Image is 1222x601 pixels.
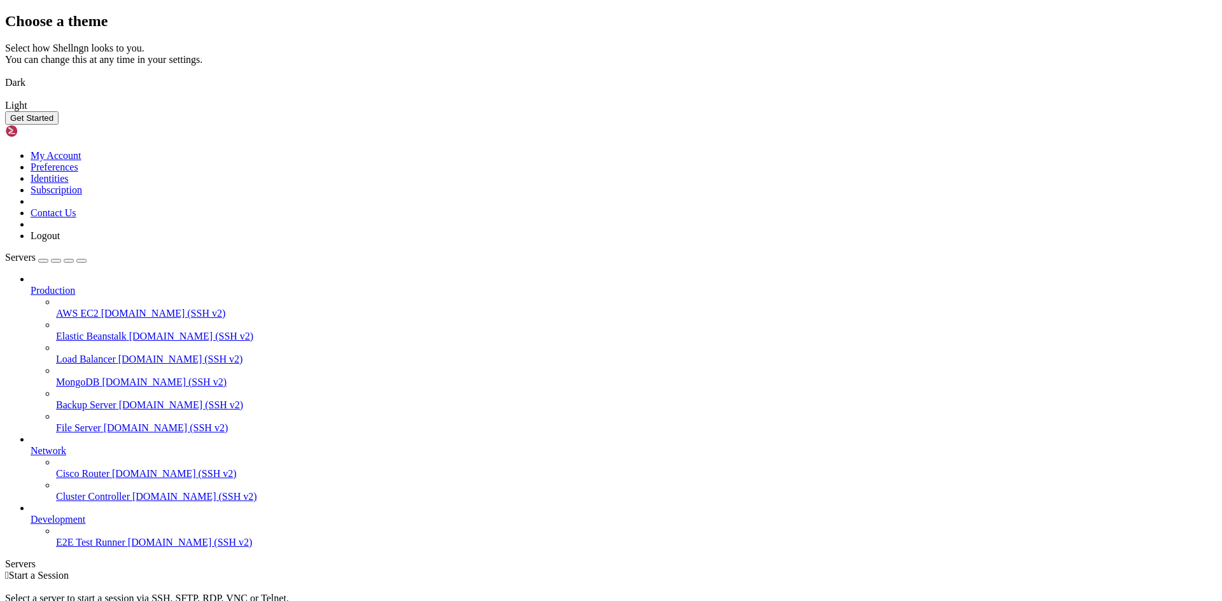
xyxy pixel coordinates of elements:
[56,399,1217,411] a: Backup Server [DOMAIN_NAME] (SSH v2)
[56,399,116,410] span: Backup Server
[56,331,127,342] span: Elastic Beanstalk
[56,480,1217,502] li: Cluster Controller [DOMAIN_NAME] (SSH v2)
[31,207,76,218] a: Contact Us
[56,354,1217,365] a: Load Balancer [DOMAIN_NAME] (SSH v2)
[56,491,1217,502] a: Cluster Controller [DOMAIN_NAME] (SSH v2)
[56,376,99,387] span: MongoDB
[31,162,78,172] a: Preferences
[31,173,69,184] a: Identities
[56,319,1217,342] li: Elastic Beanstalk [DOMAIN_NAME] (SSH v2)
[56,468,1217,480] a: Cisco Router [DOMAIN_NAME] (SSH v2)
[31,285,1217,296] a: Production
[56,457,1217,480] li: Cisco Router [DOMAIN_NAME] (SSH v2)
[56,422,1217,434] a: File Server [DOMAIN_NAME] (SSH v2)
[31,150,81,161] a: My Account
[56,411,1217,434] li: File Server [DOMAIN_NAME] (SSH v2)
[56,296,1217,319] li: AWS EC2 [DOMAIN_NAME] (SSH v2)
[5,125,78,137] img: Shellngn
[56,308,1217,319] a: AWS EC2 [DOMAIN_NAME] (SSH v2)
[56,331,1217,342] a: Elastic Beanstalk [DOMAIN_NAME] (SSH v2)
[31,502,1217,548] li: Development
[56,537,125,548] span: E2E Test Runner
[31,434,1217,502] li: Network
[56,422,101,433] span: File Server
[56,537,1217,548] a: E2E Test Runner [DOMAIN_NAME] (SSH v2)
[118,354,243,364] span: [DOMAIN_NAME] (SSH v2)
[56,342,1217,365] li: Load Balancer [DOMAIN_NAME] (SSH v2)
[56,491,130,502] span: Cluster Controller
[31,514,1217,525] a: Development
[31,445,1217,457] a: Network
[56,365,1217,388] li: MongoDB [DOMAIN_NAME] (SSH v2)
[31,445,66,456] span: Network
[5,43,1217,66] div: Select how Shellngn looks to you. You can change this at any time in your settings.
[5,570,9,581] span: 
[56,468,109,479] span: Cisco Router
[112,468,237,479] span: [DOMAIN_NAME] (SSH v2)
[119,399,244,410] span: [DOMAIN_NAME] (SSH v2)
[56,354,116,364] span: Load Balancer
[31,285,75,296] span: Production
[102,376,227,387] span: [DOMAIN_NAME] (SSH v2)
[5,13,1217,30] h2: Choose a theme
[56,388,1217,411] li: Backup Server [DOMAIN_NAME] (SSH v2)
[5,252,87,263] a: Servers
[56,525,1217,548] li: E2E Test Runner [DOMAIN_NAME] (SSH v2)
[5,100,1217,111] div: Light
[31,230,60,241] a: Logout
[56,376,1217,388] a: MongoDB [DOMAIN_NAME] (SSH v2)
[101,308,226,319] span: [DOMAIN_NAME] (SSH v2)
[128,537,253,548] span: [DOMAIN_NAME] (SSH v2)
[5,111,59,125] button: Get Started
[31,273,1217,434] li: Production
[5,252,36,263] span: Servers
[5,77,1217,88] div: Dark
[132,491,257,502] span: [DOMAIN_NAME] (SSH v2)
[56,308,99,319] span: AWS EC2
[129,331,254,342] span: [DOMAIN_NAME] (SSH v2)
[31,514,85,525] span: Development
[5,558,1217,570] div: Servers
[31,184,82,195] a: Subscription
[9,570,69,581] span: Start a Session
[104,422,228,433] span: [DOMAIN_NAME] (SSH v2)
